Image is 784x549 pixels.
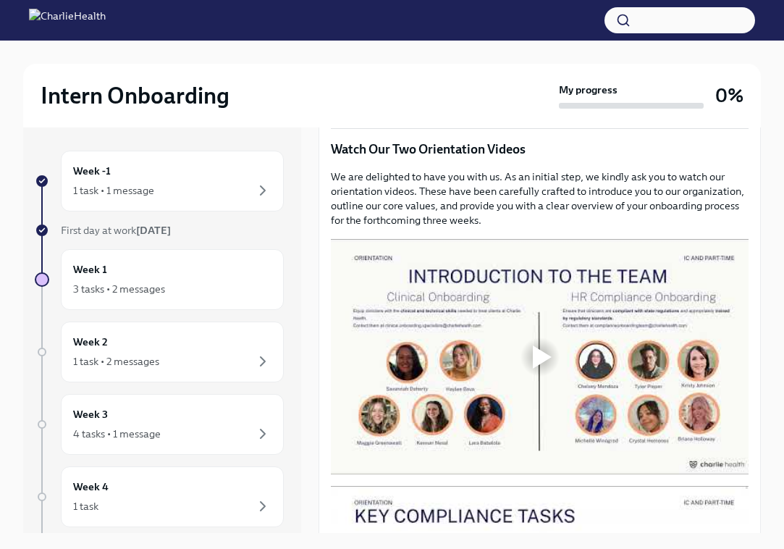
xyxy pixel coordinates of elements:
a: Week 41 task [35,466,284,527]
div: 4 tasks • 1 message [73,427,161,441]
strong: [DATE] [136,224,171,237]
a: Week 34 tasks • 1 message [35,394,284,455]
a: Week 13 tasks • 2 messages [35,249,284,310]
h6: Week 3 [73,406,108,422]
div: 1 task • 2 messages [73,354,159,369]
h2: Intern Onboarding [41,81,229,110]
h6: Week 4 [73,479,109,495]
div: 3 tasks • 2 messages [73,282,165,296]
h6: Week -1 [73,163,111,179]
h3: 0% [715,83,743,109]
div: 1 task [73,499,98,514]
h6: Week 2 [73,334,108,350]
h6: Week 1 [73,261,107,277]
a: First day at work[DATE] [35,223,284,238]
p: We are delighted to have you with us. As an initial step, we kindly ask you to watch our orientat... [331,169,749,227]
div: 1 task • 1 message [73,183,154,198]
a: Week 21 task • 2 messages [35,322,284,382]
strong: My progress [559,83,617,97]
p: Watch Our Two Orientation Videos [331,141,749,158]
span: First day at work [61,224,171,237]
img: CharlieHealth [29,9,106,32]
a: Week -11 task • 1 message [35,151,284,211]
